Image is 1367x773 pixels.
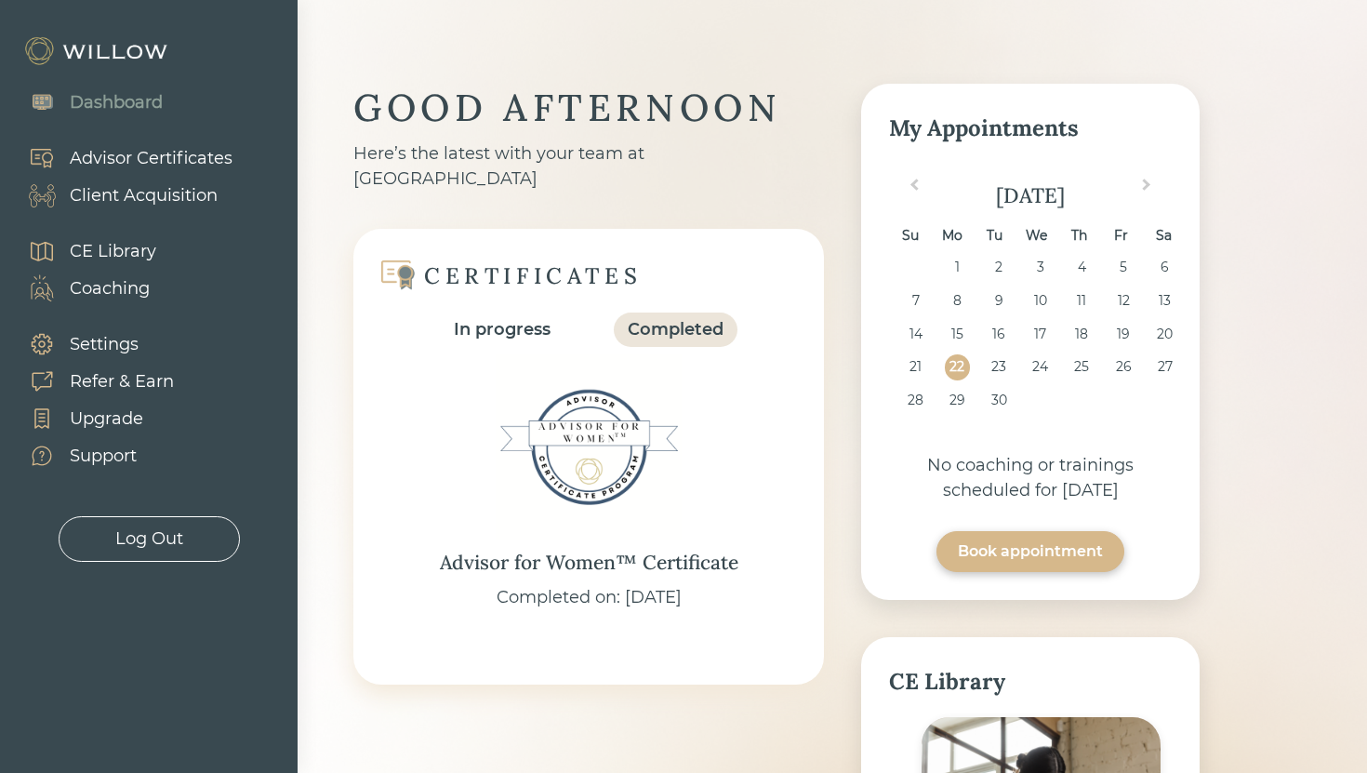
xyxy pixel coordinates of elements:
div: CERTIFICATES [424,261,642,290]
div: Support [70,444,137,469]
div: Choose Tuesday, September 23rd, 2025 [986,354,1011,380]
a: Refer & Earn [9,363,174,400]
div: Choose Thursday, September 4th, 2025 [1069,255,1095,280]
div: Client Acquisition [70,183,218,208]
div: Choose Saturday, September 6th, 2025 [1152,255,1177,280]
div: Choose Friday, September 19th, 2025 [1110,322,1135,347]
div: Choose Wednesday, September 24th, 2025 [1028,354,1053,380]
div: CE Library [70,239,156,264]
a: Advisor Certificates [9,140,232,177]
div: Choose Sunday, September 21st, 2025 [903,354,928,380]
div: Completed on: [DATE] [497,585,682,610]
div: Choose Wednesday, September 10th, 2025 [1028,288,1053,313]
div: Upgrade [70,406,143,432]
a: CE Library [9,233,156,270]
div: Advisor Certificates [70,146,232,171]
div: Th [1067,223,1092,248]
div: Choose Tuesday, September 2nd, 2025 [986,255,1011,280]
div: [DATE] [889,180,1172,211]
div: Choose Monday, September 22nd, 2025 [945,354,970,380]
div: Choose Sunday, September 14th, 2025 [903,322,928,347]
div: Choose Monday, September 8th, 2025 [945,288,970,313]
img: Willow [23,36,172,66]
div: Su [897,223,922,248]
a: Coaching [9,270,156,307]
div: Fr [1108,223,1134,248]
div: Choose Wednesday, September 3rd, 2025 [1028,255,1053,280]
div: In progress [454,317,551,342]
div: CE Library [889,665,1172,699]
div: Tu [982,223,1007,248]
a: Upgrade [9,400,174,437]
div: Choose Saturday, September 27th, 2025 [1152,354,1177,380]
div: Advisor for Women™ Certificate [440,548,738,578]
div: Choose Thursday, September 25th, 2025 [1069,354,1095,380]
a: Settings [9,326,174,363]
div: Coaching [70,276,150,301]
div: Choose Saturday, September 20th, 2025 [1152,322,1177,347]
div: We [1024,223,1049,248]
div: Dashboard [70,90,163,115]
div: Sa [1151,223,1176,248]
div: Choose Sunday, September 7th, 2025 [903,288,928,313]
div: Choose Monday, September 29th, 2025 [945,388,970,413]
img: Advisor for Women™ Certificate Badge [496,354,682,540]
div: month 2025-09 [895,255,1165,422]
div: Choose Monday, September 15th, 2025 [945,322,970,347]
div: My Appointments [889,112,1172,145]
div: Choose Friday, September 12th, 2025 [1110,288,1135,313]
div: Choose Friday, September 5th, 2025 [1110,255,1135,280]
div: Mo [940,223,965,248]
div: Settings [70,332,139,357]
div: GOOD AFTERNOON [353,84,824,132]
a: Client Acquisition [9,177,232,214]
div: Choose Sunday, September 28th, 2025 [903,388,928,413]
div: Choose Friday, September 26th, 2025 [1110,354,1135,380]
button: Previous Month [897,175,927,205]
div: Log Out [115,526,183,552]
div: Choose Thursday, September 11th, 2025 [1069,288,1095,313]
div: Choose Tuesday, September 16th, 2025 [986,322,1011,347]
div: Choose Wednesday, September 17th, 2025 [1028,322,1053,347]
button: Next Month [1134,175,1163,205]
div: Choose Tuesday, September 9th, 2025 [986,288,1011,313]
div: Book appointment [958,540,1103,563]
a: Dashboard [9,84,163,121]
div: Refer & Earn [70,369,174,394]
div: Choose Monday, September 1st, 2025 [945,255,970,280]
div: Choose Thursday, September 18th, 2025 [1069,322,1095,347]
div: Here’s the latest with your team at [GEOGRAPHIC_DATA] [353,141,824,192]
div: Choose Tuesday, September 30th, 2025 [986,388,1011,413]
div: Completed [628,317,723,342]
div: No coaching or trainings scheduled for [DATE] [889,453,1172,503]
div: Choose Saturday, September 13th, 2025 [1152,288,1177,313]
